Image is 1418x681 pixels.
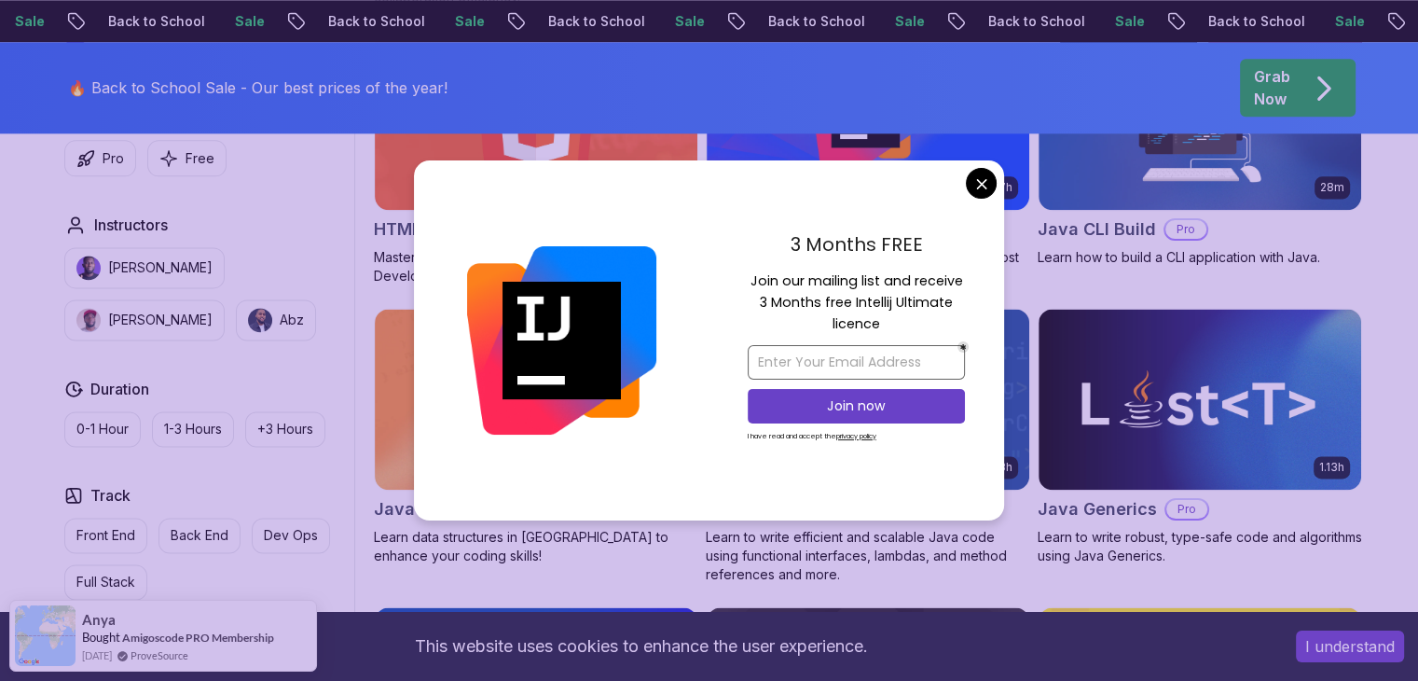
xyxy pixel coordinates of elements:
[64,518,147,553] button: Front End
[158,518,241,553] button: Back End
[64,411,141,447] button: 0-1 Hour
[374,248,698,285] p: Master the Fundamentals of HTML for Web Development!
[245,411,325,447] button: +3 Hours
[122,631,274,645] a: Amigoscode PRO Membership
[64,564,147,600] button: Full Stack
[76,308,101,332] img: instructor img
[108,258,213,277] p: [PERSON_NAME]
[1038,528,1362,565] p: Learn to write robust, type-safe code and algorithms using Java Generics.
[374,216,511,243] h2: HTML Essentials
[530,12,657,31] p: Back to School
[1165,220,1206,239] p: Pro
[374,29,698,286] a: HTML Essentials card1.84hHTML EssentialsMaster the Fundamentals of HTML for Web Development!
[108,311,213,329] p: [PERSON_NAME]
[257,420,313,438] p: +3 Hours
[1038,248,1362,267] p: Learn how to build a CLI application with Java.
[82,630,120,645] span: Bought
[131,647,188,663] a: ProveSource
[94,214,168,236] h2: Instructors
[217,12,277,31] p: Sale
[374,308,698,565] a: Java Data Structures card1.72hJava Data StructuresProLearn data structures in [GEOGRAPHIC_DATA] t...
[437,12,497,31] p: Sale
[76,526,135,545] p: Front End
[375,309,697,490] img: Java Data Structures card
[76,420,129,438] p: 0-1 Hour
[82,647,112,663] span: [DATE]
[1296,631,1404,662] button: Accept cookies
[90,484,131,507] h2: Track
[252,518,330,553] button: Dev Ops
[186,149,214,168] p: Free
[374,496,550,522] h2: Java Data Structures
[310,12,437,31] p: Back to School
[1319,460,1344,475] p: 1.13h
[1254,65,1290,110] p: Grab Now
[152,411,234,447] button: 1-3 Hours
[248,308,272,332] img: instructor img
[147,140,227,176] button: Free
[68,76,447,99] p: 🔥 Back to School Sale - Our best prices of the year!
[82,612,116,628] span: Anya
[103,149,124,168] p: Pro
[657,12,717,31] p: Sale
[1317,12,1377,31] p: Sale
[64,140,136,176] button: Pro
[64,247,225,288] button: instructor img[PERSON_NAME]
[1320,180,1344,195] p: 28m
[236,299,316,340] button: instructor imgAbz
[1191,12,1317,31] p: Back to School
[750,12,877,31] p: Back to School
[1038,308,1362,565] a: Java Generics card1.13hJava GenericsProLearn to write robust, type-safe code and algorithms using...
[164,420,222,438] p: 1-3 Hours
[374,528,698,565] p: Learn data structures in [GEOGRAPHIC_DATA] to enhance your coding skills!
[15,605,76,666] img: provesource social proof notification image
[90,12,217,31] p: Back to School
[971,12,1097,31] p: Back to School
[877,12,937,31] p: Sale
[1038,216,1156,243] h2: Java CLI Build
[706,528,1030,584] p: Learn to write efficient and scalable Java code using functional interfaces, lambdas, and method ...
[280,311,304,329] p: Abz
[76,573,135,591] p: Full Stack
[171,526,228,545] p: Back End
[706,29,1030,286] a: IntelliJ IDEA Developer Guide card5.57hIntelliJ IDEA Developer GuideProMaximize IDE efficiency wi...
[90,378,149,400] h2: Duration
[14,626,1268,667] div: This website uses cookies to enhance the user experience.
[1038,496,1157,522] h2: Java Generics
[1038,29,1362,268] a: Java CLI Build card28mJava CLI BuildProLearn how to build a CLI application with Java.
[76,256,101,280] img: instructor img
[264,526,318,545] p: Dev Ops
[1039,309,1361,490] img: Java Generics card
[1097,12,1157,31] p: Sale
[64,299,225,340] button: instructor img[PERSON_NAME]
[1166,500,1207,519] p: Pro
